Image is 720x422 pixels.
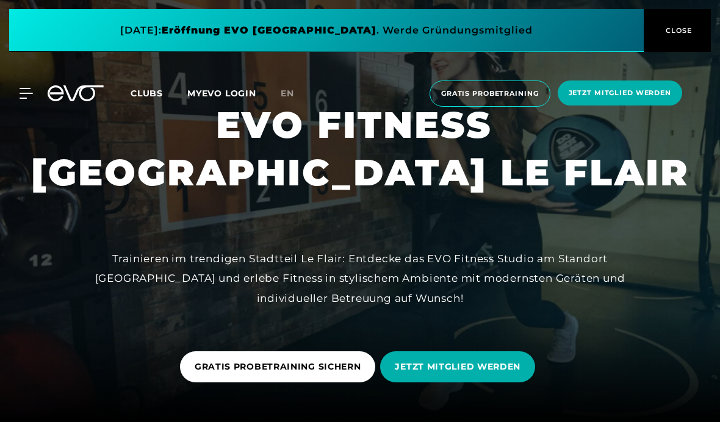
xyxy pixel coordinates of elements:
a: GRATIS PROBETRAINING SICHERN [180,342,381,392]
div: Trainieren im trendigen Stadtteil Le Flair: Entdecke das EVO Fitness Studio am Standort [GEOGRAPH... [85,249,635,308]
span: Clubs [131,88,163,99]
span: JETZT MITGLIED WERDEN [395,360,520,373]
span: Gratis Probetraining [441,88,539,99]
a: Gratis Probetraining [426,80,554,107]
button: CLOSE [644,9,711,52]
a: JETZT MITGLIED WERDEN [380,342,540,392]
a: Jetzt Mitglied werden [554,80,686,107]
span: en [281,88,294,99]
span: Jetzt Mitglied werden [569,88,671,98]
a: Clubs [131,87,187,99]
a: MYEVO LOGIN [187,88,256,99]
span: GRATIS PROBETRAINING SICHERN [195,360,361,373]
h1: EVO FITNESS [GEOGRAPHIC_DATA] LE FLAIR [31,101,689,196]
a: en [281,87,309,101]
span: CLOSE [663,25,693,36]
